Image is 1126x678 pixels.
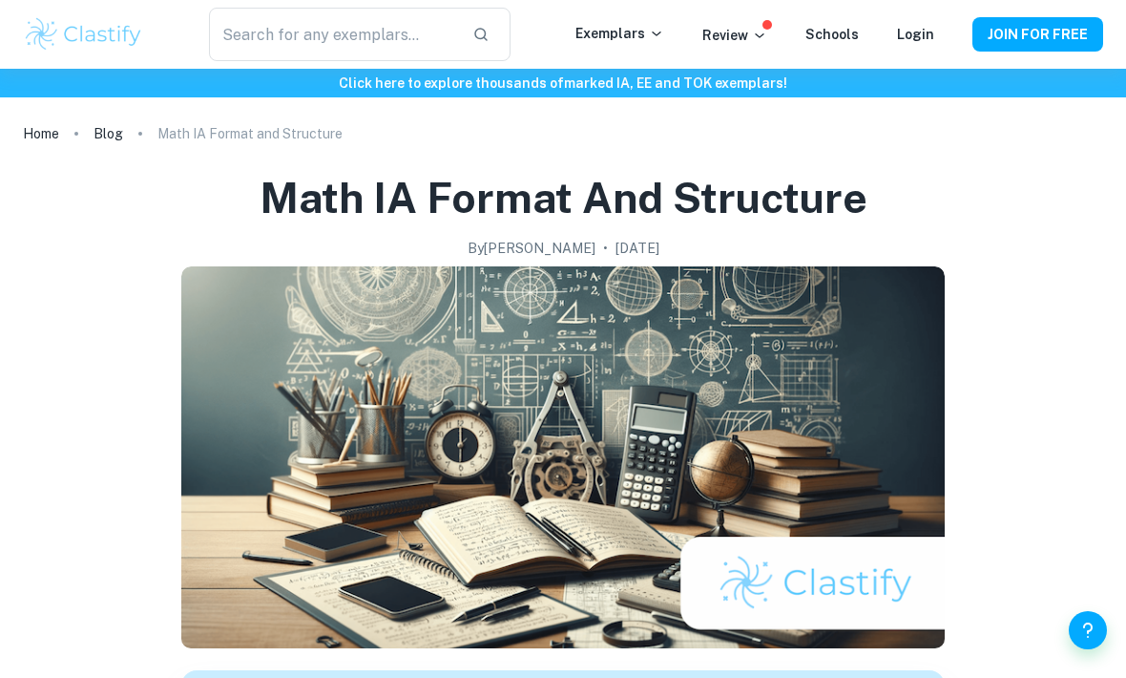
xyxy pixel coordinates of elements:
[805,27,859,42] a: Schools
[94,120,123,147] a: Blog
[615,238,659,259] h2: [DATE]
[468,238,595,259] h2: By [PERSON_NAME]
[157,123,343,144] p: Math IA Format and Structure
[603,238,608,259] p: •
[209,8,457,61] input: Search for any exemplars...
[23,15,144,53] img: Clastify logo
[181,266,945,648] img: Math IA Format and Structure cover image
[1069,611,1107,649] button: Help and Feedback
[23,120,59,147] a: Home
[897,27,934,42] a: Login
[260,170,867,226] h1: Math IA Format and Structure
[575,23,664,44] p: Exemplars
[4,73,1122,94] h6: Click here to explore thousands of marked IA, EE and TOK exemplars !
[972,17,1103,52] button: JOIN FOR FREE
[702,25,767,46] p: Review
